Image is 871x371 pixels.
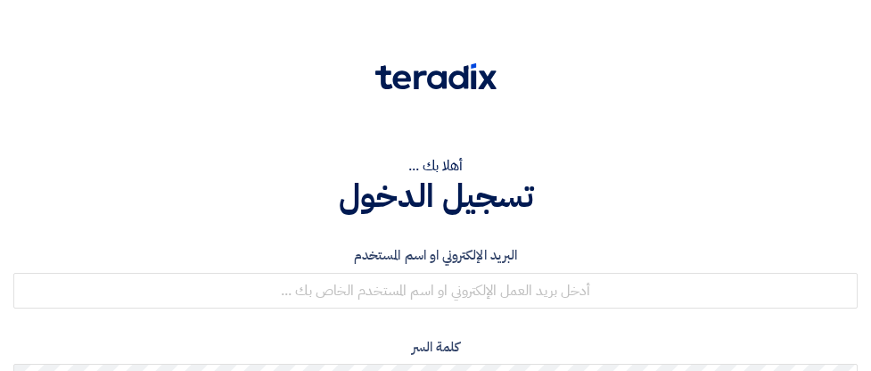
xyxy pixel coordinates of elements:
img: Teradix logo [375,63,497,90]
div: أهلا بك ... [13,155,858,177]
input: أدخل بريد العمل الإلكتروني او اسم المستخدم الخاص بك ... [13,273,858,309]
label: البريد الإلكتروني او اسم المستخدم [13,245,858,266]
h1: تسجيل الدخول [13,177,858,216]
label: كلمة السر [13,337,858,358]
